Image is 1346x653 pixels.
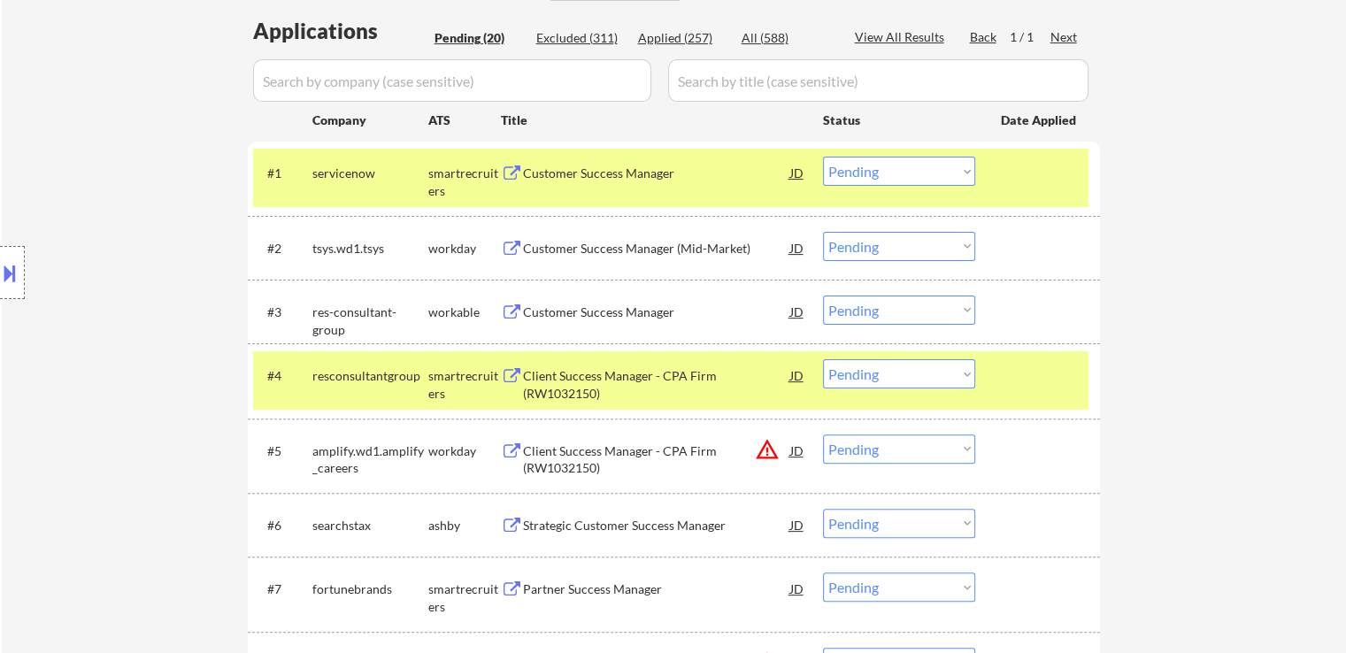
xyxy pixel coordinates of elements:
div: searchstax [312,517,428,534]
button: warning_amber [755,437,780,462]
div: Strategic Customer Success Manager [523,517,790,534]
div: #7 [267,580,298,598]
div: Customer Success Manager [523,165,790,182]
div: Client Success Manager - CPA Firm (RW1032150) [523,442,790,477]
div: JD [788,509,806,541]
div: smartrecruiters [428,367,501,402]
div: #5 [267,442,298,460]
div: Applied (257) [638,29,727,47]
div: JD [788,232,806,264]
div: All (588) [742,29,830,47]
div: res-consultant-group [312,303,428,338]
div: Applications [253,20,428,42]
div: Customer Success Manager (Mid-Market) [523,240,790,257]
div: smartrecruiters [428,165,501,199]
div: Client Success Manager - CPA Firm (RW1032150) [523,367,790,402]
div: Date Applied [1001,111,1079,129]
div: fortunebrands [312,580,428,598]
div: Partner Success Manager [523,580,790,598]
div: tsys.wd1.tsys [312,240,428,257]
div: Status [823,104,975,135]
div: Excluded (311) [536,29,625,47]
div: workday [428,240,501,257]
div: JD [788,157,806,188]
div: Pending (20) [435,29,523,47]
div: workable [428,303,501,321]
div: resconsultantgroup [312,367,428,385]
input: Search by title (case sensitive) [668,59,1088,102]
div: JD [788,572,806,604]
div: amplify.wd1.amplify_careers [312,442,428,477]
div: servicenow [312,165,428,182]
input: Search by company (case sensitive) [253,59,651,102]
div: View All Results [855,28,950,46]
div: JD [788,296,806,327]
div: ashby [428,517,501,534]
div: Customer Success Manager [523,303,790,321]
div: JD [788,434,806,466]
div: ATS [428,111,501,129]
div: JD [788,359,806,391]
div: Title [501,111,806,129]
div: Back [970,28,998,46]
div: Next [1050,28,1079,46]
div: Company [312,111,428,129]
div: 1 / 1 [1010,28,1050,46]
div: workday [428,442,501,460]
div: #6 [267,517,298,534]
div: smartrecruiters [428,580,501,615]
